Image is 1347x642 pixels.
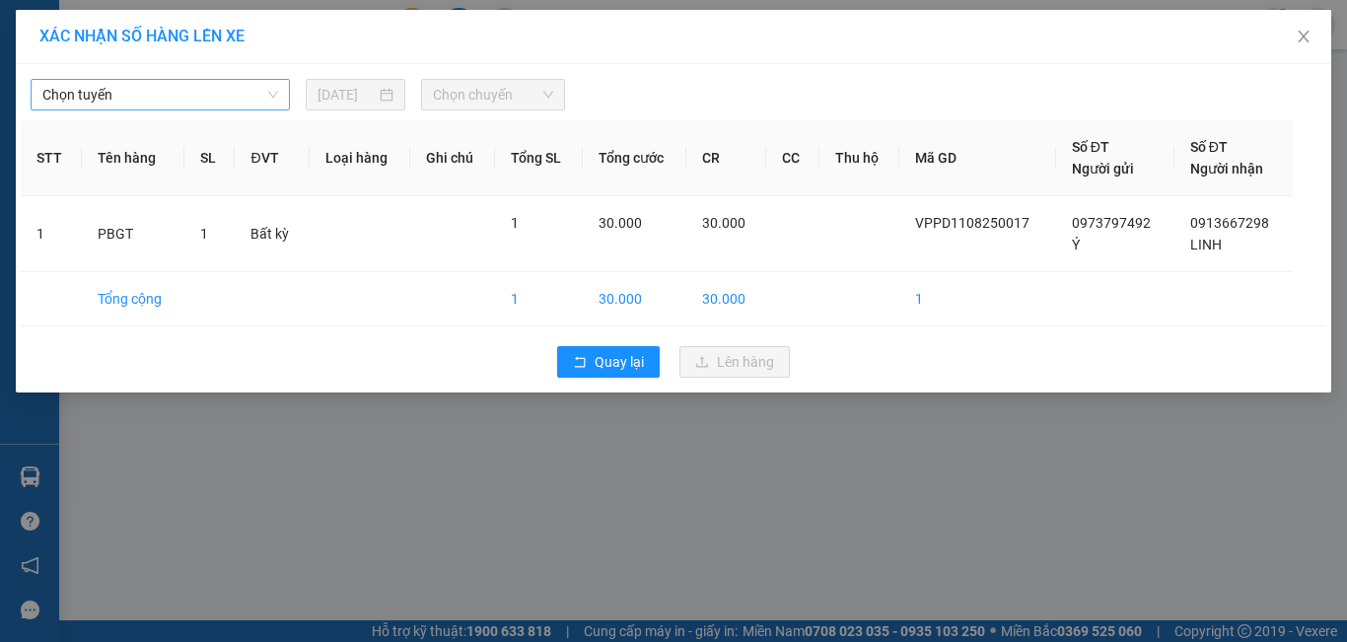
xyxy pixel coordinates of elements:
[1190,237,1222,252] span: LINH
[899,272,1056,326] td: 1
[184,120,235,196] th: SL
[1072,139,1109,155] span: Số ĐT
[819,120,899,196] th: Thu hộ
[99,125,207,140] span: VPPD1108250017
[583,272,686,326] td: 30.000
[7,12,95,99] img: logo
[595,351,644,373] span: Quay lại
[702,215,745,231] span: 30.000
[679,346,790,378] button: uploadLên hàng
[766,120,819,196] th: CC
[235,196,310,272] td: Bất kỳ
[318,84,375,106] input: 11/08/2025
[410,120,495,196] th: Ghi chú
[495,120,583,196] th: Tổng SL
[43,143,120,155] span: 16:11:12 [DATE]
[557,346,660,378] button: rollbackQuay lại
[156,59,271,84] span: 01 Võ Văn Truyện, KP.1, Phường 2
[21,120,82,196] th: STT
[6,127,207,139] span: [PERSON_NAME]:
[1296,29,1312,44] span: close
[573,355,587,371] span: rollback
[686,272,766,326] td: 30.000
[156,88,242,100] span: Hotline: 19001152
[599,215,642,231] span: 30.000
[686,120,766,196] th: CR
[310,120,410,196] th: Loại hàng
[235,120,310,196] th: ĐVT
[39,27,245,45] span: XÁC NHẬN SỐ HÀNG LÊN XE
[1072,237,1080,252] span: Ý
[495,272,583,326] td: 1
[915,215,1029,231] span: VPPD1108250017
[433,80,554,109] span: Chọn chuyến
[1190,215,1269,231] span: 0913667298
[1276,10,1331,65] button: Close
[200,226,208,242] span: 1
[511,215,519,231] span: 1
[6,143,120,155] span: In ngày:
[82,120,184,196] th: Tên hàng
[82,272,184,326] td: Tổng cộng
[899,120,1056,196] th: Mã GD
[1072,161,1134,177] span: Người gửi
[42,80,278,109] span: Chọn tuyến
[21,196,82,272] td: 1
[1072,215,1151,231] span: 0973797492
[82,196,184,272] td: PBGT
[1190,161,1263,177] span: Người nhận
[156,32,265,56] span: Bến xe [GEOGRAPHIC_DATA]
[583,120,686,196] th: Tổng cước
[1190,139,1228,155] span: Số ĐT
[53,107,242,122] span: -----------------------------------------
[156,11,270,28] strong: ĐỒNG PHƯỚC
